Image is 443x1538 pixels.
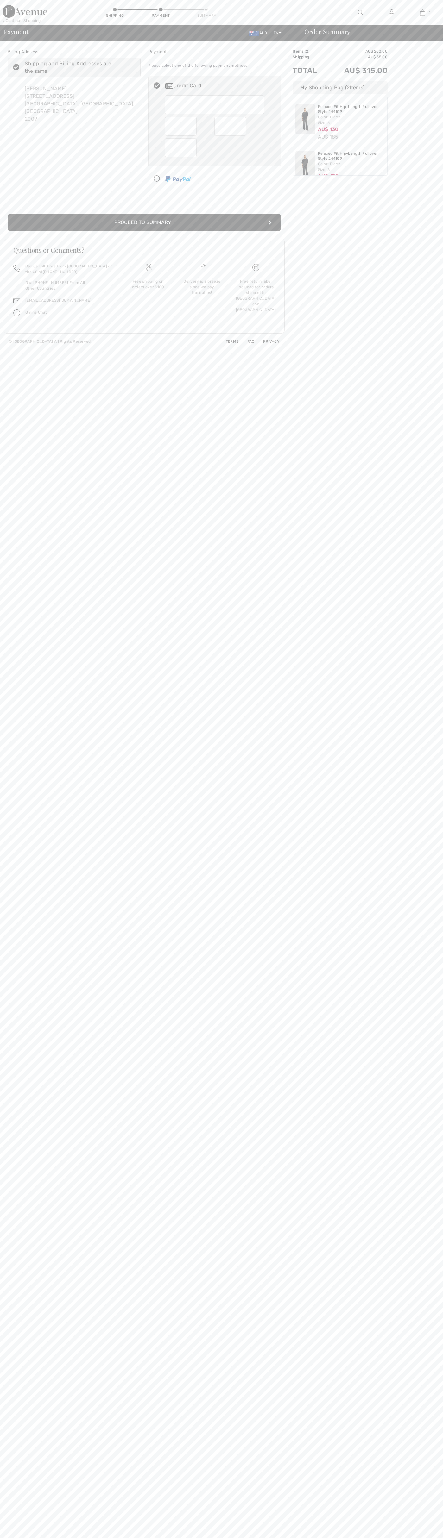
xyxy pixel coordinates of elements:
img: Australian Dollar [249,31,259,36]
a: Terms [218,339,239,344]
a: Sign In [384,9,399,17]
a: Relaxed Fit Hip-Length Pullover Style 244109 [318,151,385,161]
td: AU$ 55.00 [327,54,388,60]
div: Summary [197,13,216,18]
a: [PHONE_NUMBER] [43,270,78,274]
div: Free return label included for orders shipped to [GEOGRAPHIC_DATA] and [GEOGRAPHIC_DATA] [234,278,278,313]
img: Relaxed Fit Hip-Length Pullover Style 244109 [295,151,315,181]
div: Color: Black Size: 6 [318,114,385,126]
a: Relaxed Fit Hip-Length Pullover Style 244109 [318,104,385,114]
span: 2 [306,49,308,53]
img: chat [13,309,20,316]
img: Delivery is a breeze since we pay the duties! [199,264,206,271]
span: AU$ 130 [318,126,339,132]
span: Online Chat [25,310,47,315]
img: Relaxed Fit Hip-Length Pullover Style 244109 [295,104,315,134]
span: Payment [4,28,28,35]
td: AU$ 260.00 [327,48,388,54]
img: 1ère Avenue [3,5,47,18]
div: < Continue Shopping [3,18,41,23]
a: [EMAIL_ADDRESS][DOMAIN_NAME] [25,298,91,303]
a: Privacy [256,339,280,344]
h3: Questions or Comments? [13,247,275,253]
div: My Shopping Bag ( Items) [293,81,388,94]
div: Order Summary [297,28,439,35]
div: Payment [148,48,281,55]
iframe: Secure Credit Card Frame - CVV [170,141,193,155]
p: Dial [PHONE_NUMBER] From All Other Countries [25,280,114,291]
td: AU$ 315.00 [327,60,388,81]
div: Free shipping on orders over $180 [126,278,170,290]
img: Free shipping on orders over $180 [252,264,259,271]
div: Billing Address [8,48,141,55]
div: Shipping [105,13,124,18]
img: Credit Card [165,83,173,89]
button: Proceed to Summary [8,214,281,231]
td: Total [293,60,327,81]
iframe: Secure Credit Card Frame - Expiration Month [170,119,193,134]
a: 2 [407,9,438,16]
td: Items ( ) [293,48,327,54]
div: Delivery is a breeze since we pay the duties! [180,278,224,296]
iframe: Secure Credit Card Frame - Credit Card Number [170,97,260,112]
p: Call us Toll-Free from [GEOGRAPHIC_DATA] or the US at [25,263,114,275]
img: PayPal [165,176,191,182]
img: email [13,297,20,304]
div: [PERSON_NAME] [STREET_ADDRESS] [GEOGRAPHIC_DATA], [GEOGRAPHIC_DATA], [GEOGRAPHIC_DATA] 2009 [20,80,141,128]
span: EN [274,31,282,35]
span: 2 [428,10,431,16]
iframe: Opens a widget where you can find more information [403,1519,437,1535]
div: Credit Card [165,82,276,90]
div: Color: Black Size: 6 [318,161,385,172]
s: AU$ 185 [318,134,339,140]
a: FAQ [240,339,255,344]
img: My Bag [420,9,425,16]
img: search the website [358,9,363,16]
iframe: Secure Credit Card Frame - Expiration Year [219,119,242,134]
img: Free shipping on orders over $180 [145,264,152,271]
div: © [GEOGRAPHIC_DATA] All Rights Reserved [9,339,91,344]
div: Shipping and Billing Addresses are the same [25,60,131,75]
span: AUD [249,31,270,35]
div: Payment [151,13,170,18]
img: My Info [389,9,394,16]
div: Please select one of the following payment methods [148,58,281,73]
td: Shipping [293,54,327,60]
img: call [13,265,20,272]
span: 2 [347,84,350,91]
span: AU$ 130 [318,173,339,179]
